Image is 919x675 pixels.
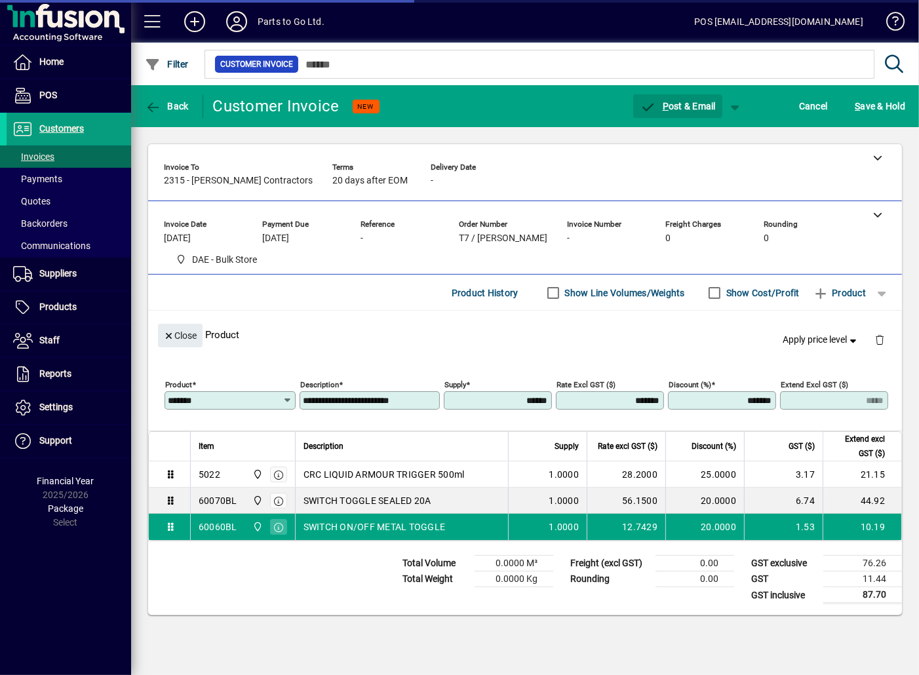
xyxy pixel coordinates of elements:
[300,380,339,389] mat-label: Description
[7,324,131,357] a: Staff
[7,145,131,168] a: Invoices
[258,11,324,32] div: Parts to Go Ltd.
[640,101,716,111] span: ost & Email
[745,587,823,604] td: GST inclusive
[174,10,216,33] button: Add
[567,233,570,244] span: -
[665,488,744,514] td: 20.0000
[694,11,863,32] div: POS [EMAIL_ADDRESS][DOMAIN_NAME]
[595,468,657,481] div: 28.2000
[7,291,131,324] a: Products
[744,461,823,488] td: 3.17
[37,476,94,486] span: Financial Year
[806,281,872,305] button: Product
[813,282,866,303] span: Product
[789,439,815,453] span: GST ($)
[131,94,203,118] app-page-header-button: Back
[158,324,203,347] button: Close
[303,494,431,507] span: SWITCH TOGGLE SEALED 20A
[452,282,518,303] span: Product History
[199,468,220,481] div: 5022
[148,311,902,358] div: Product
[764,233,769,244] span: 0
[7,358,131,391] a: Reports
[665,233,671,244] span: 0
[549,468,579,481] span: 1.0000
[13,196,50,206] span: Quotes
[164,233,191,244] span: [DATE]
[7,391,131,424] a: Settings
[823,587,902,604] td: 87.70
[745,556,823,571] td: GST exclusive
[39,301,77,312] span: Products
[39,56,64,67] span: Home
[549,494,579,507] span: 1.0000
[39,368,71,379] span: Reports
[669,380,711,389] mat-label: Discount (%)
[7,258,131,290] a: Suppliers
[332,176,408,186] span: 20 days after EOM
[557,380,616,389] mat-label: Rate excl GST ($)
[665,514,744,540] td: 20.0000
[692,439,736,453] span: Discount (%)
[796,94,831,118] button: Cancel
[781,380,848,389] mat-label: Extend excl GST ($)
[13,151,54,162] span: Invoices
[7,46,131,79] a: Home
[303,468,465,481] span: CRC LIQUID ARMOUR TRIGGER 500ml
[783,333,859,347] span: Apply price level
[655,571,734,587] td: 0.00
[13,218,68,229] span: Backorders
[358,102,374,111] span: NEW
[564,571,655,587] td: Rounding
[145,101,189,111] span: Back
[361,233,363,244] span: -
[823,571,902,587] td: 11.44
[199,520,237,533] div: 60060BL
[851,94,909,118] button: Save & Hold
[249,520,264,534] span: DAE - Bulk Store
[396,571,475,587] td: Total Weight
[598,439,657,453] span: Rate excl GST ($)
[164,176,313,186] span: 2315 - [PERSON_NAME] Contractors
[555,439,579,453] span: Supply
[48,503,83,514] span: Package
[13,241,90,251] span: Communications
[7,168,131,190] a: Payments
[170,252,263,268] span: DAE - Bulk Store
[655,556,734,571] td: 0.00
[7,79,131,112] a: POS
[855,96,905,117] span: ave & Hold
[7,190,131,212] a: Quotes
[744,514,823,540] td: 1.53
[778,328,865,352] button: Apply price level
[163,325,197,347] span: Close
[595,520,657,533] div: 12.7429
[193,253,258,267] span: DAE - Bulk Store
[249,493,264,508] span: DAE - Bulk Store
[799,96,828,117] span: Cancel
[220,58,293,71] span: Customer Invoice
[823,556,902,571] td: 76.26
[864,334,895,345] app-page-header-button: Delete
[562,286,685,299] label: Show Line Volumes/Weights
[633,94,722,118] button: Post & Email
[855,101,860,111] span: S
[564,556,655,571] td: Freight (excl GST)
[39,435,72,446] span: Support
[199,494,237,507] div: 60070BL
[262,233,289,244] span: [DATE]
[303,439,343,453] span: Description
[876,3,903,45] a: Knowledge Base
[142,94,192,118] button: Back
[39,90,57,100] span: POS
[665,461,744,488] td: 25.0000
[155,329,206,341] app-page-header-button: Close
[39,335,60,345] span: Staff
[216,10,258,33] button: Profile
[199,439,214,453] span: Item
[165,380,192,389] mat-label: Product
[475,571,553,587] td: 0.0000 Kg
[744,488,823,514] td: 6.74
[663,101,669,111] span: P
